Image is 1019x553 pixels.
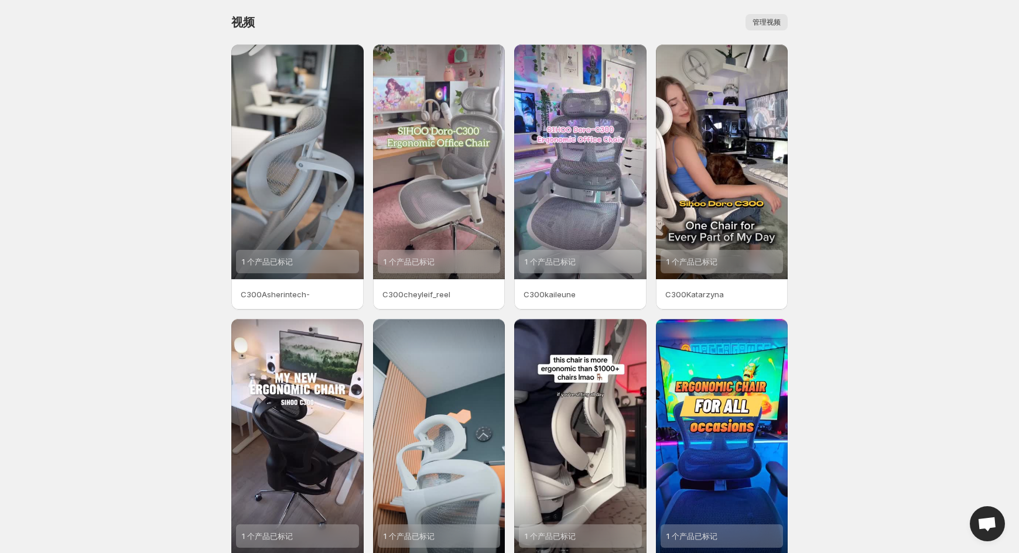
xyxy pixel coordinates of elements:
span: 1 个产品已标记 [242,531,293,541]
div: Open chat [970,506,1005,541]
span: 1 个产品已标记 [525,257,576,266]
span: 1 个产品已标记 [384,257,435,266]
p: C300Asherintech- [241,288,354,300]
span: 1 个产品已标记 [666,531,717,541]
span: 1 个产品已标记 [525,531,576,541]
button: 管理视频 [746,14,788,30]
span: 1 个产品已标记 [666,257,717,266]
span: 1 个产品已标记 [242,257,293,266]
span: 管理视频 [753,18,781,27]
p: C300Katarzyna [665,288,779,300]
span: 视频 [231,15,255,29]
p: C300cheyleif_reel [382,288,496,300]
p: C300kaileune [524,288,637,300]
span: 1 个产品已标记 [384,531,435,541]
